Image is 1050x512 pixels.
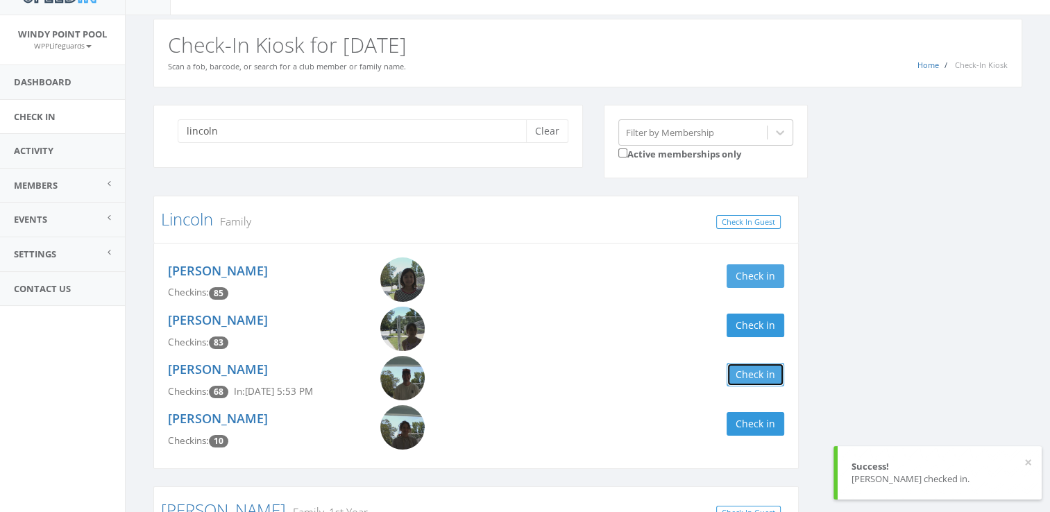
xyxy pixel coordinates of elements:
button: Check in [727,363,784,386]
a: [PERSON_NAME] [168,361,268,377]
span: Check-In Kiosk [955,60,1008,70]
h2: Check-In Kiosk for [DATE] [168,33,1008,56]
img: Davin_Lincoln.png [380,356,425,400]
span: Checkin count [209,287,228,300]
span: Windy Point Pool [18,28,107,40]
img: Leigh_Lincoln.png [380,405,425,450]
a: [PERSON_NAME] [168,262,268,279]
span: Checkin count [209,336,228,349]
span: Checkin count [209,386,228,398]
span: Events [14,213,47,225]
small: Scan a fob, barcode, or search for a club member or family name. [168,61,406,71]
img: Remi_Lincoln.png [380,307,425,351]
input: Active memberships only [618,148,627,157]
img: Indi_Lincoln.png [380,257,425,302]
input: Search a name to check in [178,119,536,143]
div: Success! [852,460,1028,473]
a: [PERSON_NAME] [168,410,268,427]
small: Family [213,214,251,229]
label: Active memberships only [618,146,741,161]
span: Checkins: [168,434,209,447]
div: [PERSON_NAME] checked in. [852,472,1028,486]
button: × [1024,456,1032,470]
button: Clear [526,119,568,143]
small: WPPLifeguards [34,41,92,51]
a: Home [917,60,939,70]
button: Check in [727,314,784,337]
a: WPPLifeguards [34,39,92,51]
span: Contact Us [14,282,71,295]
span: Checkins: [168,286,209,298]
a: Lincoln [161,207,213,230]
span: Members [14,179,58,191]
span: Checkin count [209,435,228,447]
button: Check in [727,264,784,288]
a: Check In Guest [716,215,781,230]
div: Filter by Membership [626,126,714,139]
span: Settings [14,248,56,260]
span: Checkins: [168,385,209,398]
span: Checkins: [168,336,209,348]
a: [PERSON_NAME] [168,312,268,328]
button: Check in [727,412,784,436]
span: In: [DATE] 5:53 PM [234,385,313,398]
